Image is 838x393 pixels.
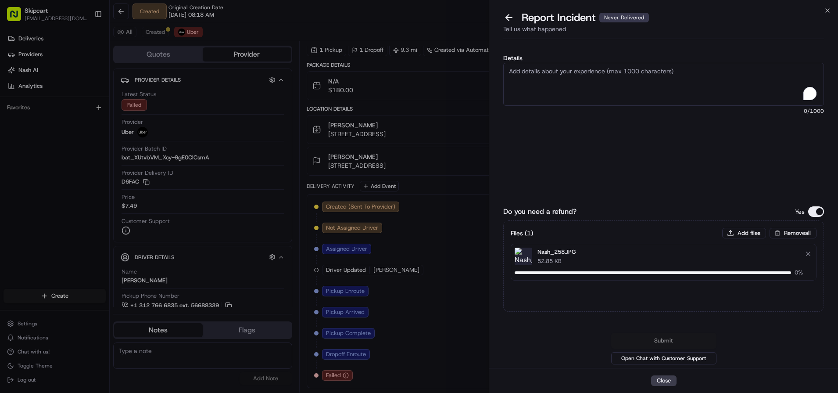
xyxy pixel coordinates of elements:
p: Report Incident [522,11,649,25]
input: Clear [23,57,145,66]
textarea: To enrich screen reader interactions, please activate Accessibility in Grammarly extension settings [503,63,824,106]
img: 1736555255976-a54dd68f-1ca7-489b-9aae-adbdc363a1c4 [9,84,25,100]
a: 📗Knowledge Base [5,124,71,140]
div: Start new chat [30,84,144,93]
a: 💻API Documentation [71,124,144,140]
p: Welcome 👋 [9,35,160,49]
button: Close [651,375,677,386]
h3: Files ( 1 ) [511,229,533,238]
span: API Documentation [83,127,141,136]
p: 52.85 KB [537,257,576,265]
button: Open Chat with Customer Support [611,352,716,364]
label: Details [503,55,824,61]
div: 💻 [74,128,81,135]
div: 📗 [9,128,16,135]
span: Knowledge Base [18,127,67,136]
span: 0 % [795,269,811,277]
span: 0 /1000 [503,108,824,115]
p: Nash_258.JPG [537,248,576,256]
img: Nash [9,9,26,26]
button: Add files [722,228,766,238]
button: Remove file [802,248,814,260]
a: Powered byPylon [62,148,106,155]
div: We're available if you need us! [30,93,111,100]
div: Tell us what happened [503,25,824,39]
label: Do you need a refund? [503,206,577,217]
button: Removeall [770,228,817,238]
span: Pylon [87,149,106,155]
img: Nash_258.JPG [515,248,532,265]
p: Yes [795,207,805,216]
div: Never Delivered [599,13,649,22]
button: Start new chat [149,87,160,97]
